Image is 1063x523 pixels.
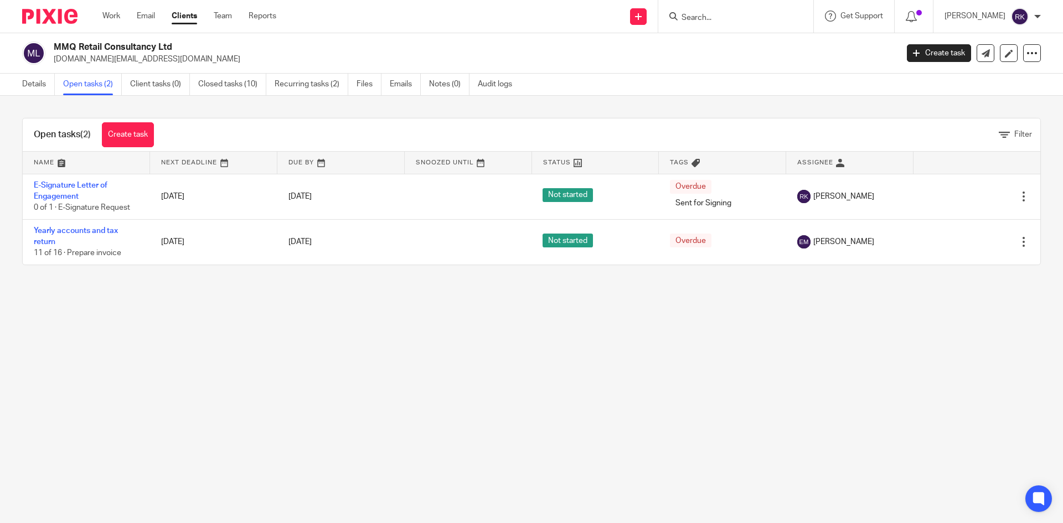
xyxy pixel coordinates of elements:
[275,74,348,95] a: Recurring tasks (2)
[670,159,689,165] span: Tags
[34,250,121,257] span: 11 of 16 · Prepare invoice
[670,180,711,194] span: Overdue
[543,188,593,202] span: Not started
[137,11,155,22] a: Email
[34,227,118,246] a: Yearly accounts and tax return
[680,13,780,23] input: Search
[102,11,120,22] a: Work
[63,74,122,95] a: Open tasks (2)
[172,11,197,22] a: Clients
[288,193,312,200] span: [DATE]
[34,182,107,200] a: E-Signature Letter of Engagement
[102,122,154,147] a: Create task
[478,74,520,95] a: Audit logs
[130,74,190,95] a: Client tasks (0)
[416,159,474,165] span: Snoozed Until
[150,174,277,219] td: [DATE]
[670,234,711,247] span: Overdue
[390,74,421,95] a: Emails
[34,129,91,141] h1: Open tasks
[357,74,381,95] a: Files
[150,219,277,265] td: [DATE]
[249,11,276,22] a: Reports
[813,236,874,247] span: [PERSON_NAME]
[797,190,811,203] img: svg%3E
[34,204,130,211] span: 0 of 1 · E-Signature Request
[288,238,312,246] span: [DATE]
[214,11,232,22] a: Team
[797,235,811,248] img: svg%3E
[198,74,266,95] a: Closed tasks (10)
[907,44,971,62] a: Create task
[840,12,883,20] span: Get Support
[543,234,593,247] span: Not started
[670,196,737,210] span: Sent for Signing
[813,191,874,202] span: [PERSON_NAME]
[1011,8,1029,25] img: svg%3E
[80,130,91,139] span: (2)
[22,9,78,24] img: Pixie
[22,42,45,65] img: svg%3E
[22,74,55,95] a: Details
[543,159,571,165] span: Status
[429,74,469,95] a: Notes (0)
[1014,131,1032,138] span: Filter
[54,54,890,65] p: [DOMAIN_NAME][EMAIL_ADDRESS][DOMAIN_NAME]
[945,11,1005,22] p: [PERSON_NAME]
[54,42,723,53] h2: MMQ Retail Consultancy Ltd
